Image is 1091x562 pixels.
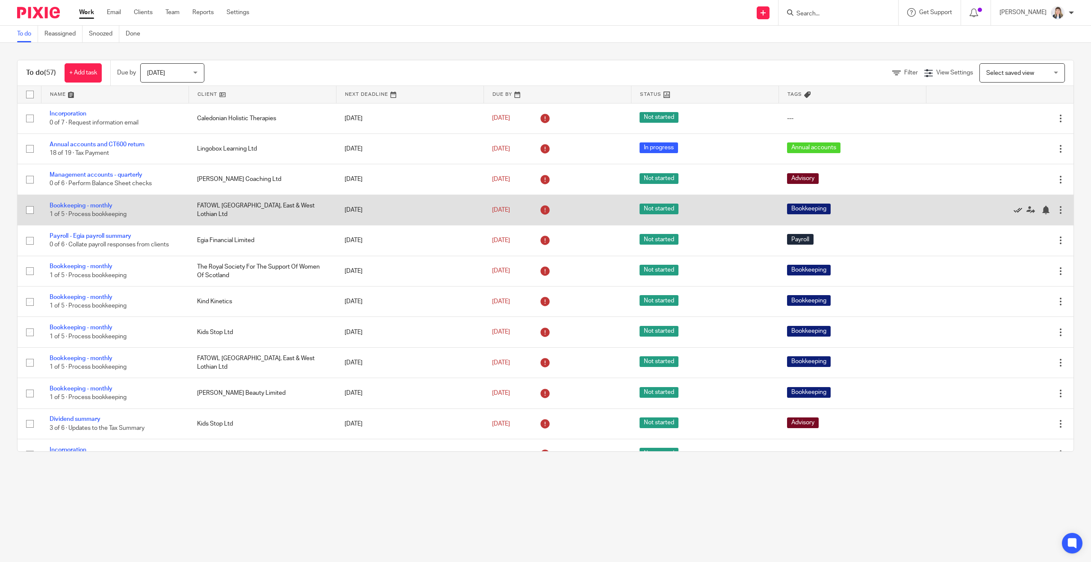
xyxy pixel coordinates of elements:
span: [DATE] [492,237,510,243]
td: Egia Financial Limited [189,225,336,256]
span: (57) [44,69,56,76]
td: FATOWL [GEOGRAPHIC_DATA], East & West Lothian Ltd [189,195,336,225]
span: Bookkeeping [787,265,831,275]
span: 18 of 19 · Tax Payment [50,150,109,156]
img: Carlean%20Parker%20Pic.jpg [1051,6,1064,20]
td: [DATE] [336,195,484,225]
td: [PERSON_NAME] Coaching Ltd [189,164,336,195]
a: To do [17,26,38,42]
a: Bookkeeping - monthly [50,355,112,361]
span: 0 of 6 · Collate payroll responses from clients [50,242,169,248]
a: + Add task [65,63,102,83]
a: Bookkeeping - monthly [50,203,112,209]
span: 1 of 5 · Process bookkeeping [50,211,127,217]
span: 1 of 5 · Process bookkeeping [50,364,127,370]
h1: To do [26,68,56,77]
td: Kids Stop Ltd [189,317,336,347]
span: 1 of 5 · Process bookkeeping [50,272,127,278]
span: [DATE] [492,299,510,305]
a: Bookkeeping - monthly [50,263,112,269]
td: FATOWL [GEOGRAPHIC_DATA], East & West Lothian Ltd [189,347,336,378]
a: Team [165,8,180,17]
span: [DATE] [492,390,510,396]
td: [DATE] [336,439,484,470]
span: Not started [640,295,678,306]
a: Dividend summary [50,416,100,422]
p: [PERSON_NAME] [1000,8,1047,17]
a: Annual accounts and CT600 return [50,142,144,148]
span: 1 of 5 · Process bookkeeping [50,303,127,309]
span: [DATE] [492,207,510,213]
p: Due by [117,68,136,77]
a: Management accounts - quarterly [50,172,142,178]
td: [DATE] [336,256,484,286]
td: The Royal Society For The Support Of Women Of Scotland [189,256,336,286]
span: Not started [640,448,678,458]
span: Not started [640,265,678,275]
td: [DATE] [336,225,484,256]
span: Bookkeeping [787,326,831,337]
a: Payroll - Egia payroll summary [50,233,131,239]
span: 1 of 5 · Process bookkeeping [50,334,127,340]
td: [DATE] [336,408,484,439]
span: [DATE] [492,268,510,274]
span: Not started [640,173,678,184]
a: Incorporation [50,447,86,453]
td: [DATE] [336,378,484,408]
span: 1 of 5 · Process bookkeeping [50,395,127,401]
span: Bookkeeping [787,387,831,398]
td: [DATE] [336,317,484,347]
span: Bookkeeping [787,295,831,306]
span: 3 of 6 · Updates to the Tax Summary [50,425,144,431]
td: [PERSON_NAME] Beauty Limited [189,378,336,408]
span: Not started [640,387,678,398]
a: Reassigned [44,26,83,42]
span: Filter [904,70,918,76]
span: [DATE] [147,70,165,76]
td: [DATE] [336,133,484,164]
div: --- [787,450,917,458]
span: View Settings [936,70,973,76]
td: Kind Kinetics [189,287,336,317]
a: Mark as done [1014,206,1026,214]
a: Bookkeeping - monthly [50,294,112,300]
a: Reports [192,8,214,17]
div: --- [787,114,917,123]
span: Bookkeeping [787,204,831,214]
span: Annual accounts [787,142,840,153]
span: Bookkeeping [787,356,831,367]
td: [DATE] [336,347,484,378]
span: [DATE] [492,329,510,335]
td: Kids Stop Ltd [189,408,336,439]
a: Bookkeeping - monthly [50,386,112,392]
span: [DATE] [492,360,510,366]
img: Pixie [17,7,60,18]
a: Email [107,8,121,17]
span: Not started [640,204,678,214]
span: Not started [640,326,678,337]
td: [DATE] [336,287,484,317]
a: Incorporation [50,111,86,117]
span: [DATE] [492,421,510,427]
a: Clients [134,8,153,17]
span: Not started [640,356,678,367]
td: Caledonian Holistic Therapies [189,103,336,133]
a: Bookkeeping - monthly [50,325,112,331]
td: [DATE] [336,164,484,195]
span: Not started [640,112,678,123]
span: 0 of 6 · Perform Balance Sheet checks [50,181,152,187]
a: Snoozed [89,26,119,42]
a: Settings [227,8,249,17]
span: [DATE] [492,146,510,152]
span: Not started [640,234,678,245]
span: Advisory [787,173,819,184]
span: Not started [640,417,678,428]
span: Get Support [919,9,952,15]
span: 0 of 7 · Request information email [50,120,139,126]
span: Select saved view [986,70,1034,76]
td: [PERSON_NAME] [189,439,336,470]
td: [DATE] [336,103,484,133]
span: [DATE] [492,115,510,121]
span: Payroll [787,234,814,245]
td: Lingobox Learning Ltd [189,133,336,164]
